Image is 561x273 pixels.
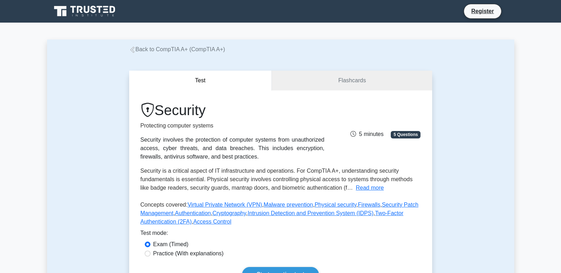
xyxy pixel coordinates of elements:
a: Cryptography [212,210,246,216]
a: Two-Factor Authentication (2FA) [141,210,403,225]
div: Test mode: [141,229,421,240]
div: Security involves the protection of computer systems from unauthorized access, cyber threats, and... [141,136,325,161]
a: Malware prevention [264,202,313,208]
a: Physical security [315,202,356,208]
button: Read more [356,184,384,192]
a: Authentication [175,210,211,216]
p: Concepts covered: , , , , , , , , , [141,201,421,229]
a: Back to CompTIA A+ (CompTIA A+) [129,46,225,52]
a: Flashcards [272,71,432,91]
a: Register [467,7,498,16]
span: 5 minutes [350,131,383,137]
span: 5 Questions [391,131,420,138]
h1: Security [141,102,325,119]
a: Firewalls [358,202,380,208]
label: Exam (Timed) [153,240,189,249]
span: Security is a critical aspect of IT infrastructure and operations. For CompTIA A+, understanding ... [141,168,413,191]
p: Protecting computer systems [141,121,325,130]
a: Access Control [193,219,231,225]
button: Test [129,71,272,91]
label: Practice (With explanations) [153,249,224,258]
a: Intrusion Detection and Prevention System (IDPS) [248,210,374,216]
a: Virtual Private Network (VPN) [188,202,262,208]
